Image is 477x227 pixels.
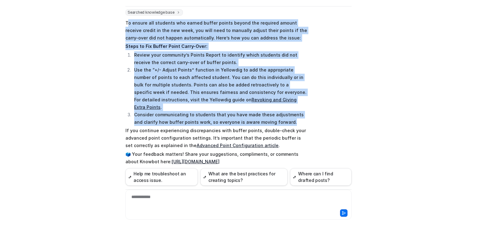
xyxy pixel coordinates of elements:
[125,44,207,49] strong: Steps to Fix Buffer Point Carry-Over:
[134,97,297,110] a: Revoking and Giving Extra Points
[125,9,183,16] span: Searched knowledge base
[125,168,198,186] button: Help me troubleshoot an access issue.
[172,159,220,164] a: [URL][DOMAIN_NAME]
[290,168,352,186] button: Where can I find drafted posts?
[200,168,288,186] button: What are the best practices for creating topics?
[132,51,307,66] li: Review your community’s Points Report to identify which students did not receive the correct carr...
[125,19,307,42] p: To ensure all students who earned buffer points beyond the required amount receive credit in the ...
[132,111,307,126] li: Consider communicating to students that you have made these adjustments and clarify how buffer po...
[125,127,307,149] p: If you continue experiencing discrepancies with buffer points, double-check your advanced point c...
[197,143,279,148] a: Advanced Point Configuration article
[132,66,307,111] li: Use the “+/- Adjust Points” function in Yellowdig to add the appropriate number of points to each...
[125,151,307,165] p: 🗳️ Your feedback matters! Share your suggestions, compliments, or comments about Knowbot here:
